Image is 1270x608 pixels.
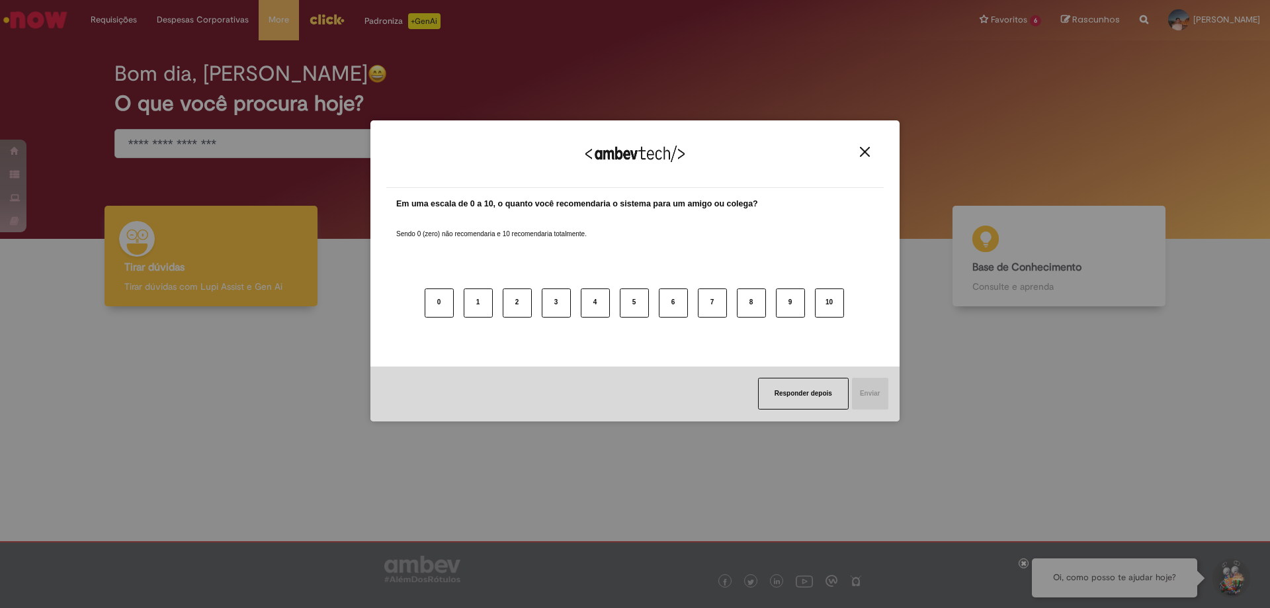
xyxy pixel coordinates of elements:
[585,146,685,162] img: Logo Ambevtech
[581,288,610,318] button: 4
[396,198,758,210] label: Em uma escala de 0 a 10, o quanto você recomendaria o sistema para um amigo ou colega?
[620,288,649,318] button: 5
[776,288,805,318] button: 9
[856,146,874,157] button: Close
[542,288,571,318] button: 3
[396,214,587,239] label: Sendo 0 (zero) não recomendaria e 10 recomendaria totalmente.
[860,147,870,157] img: Close
[425,288,454,318] button: 0
[464,288,493,318] button: 1
[503,288,532,318] button: 2
[815,288,844,318] button: 10
[698,288,727,318] button: 7
[758,378,849,410] button: Responder depois
[737,288,766,318] button: 8
[659,288,688,318] button: 6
